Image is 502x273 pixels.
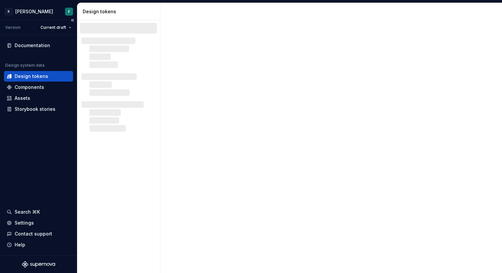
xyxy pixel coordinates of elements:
div: Documentation [15,42,50,49]
svg: Supernova Logo [22,261,55,268]
div: Design tokens [83,8,157,15]
div: Help [15,241,25,248]
a: Storybook stories [4,104,73,114]
button: Current draft [38,23,74,32]
a: Design tokens [4,71,73,82]
div: F [68,9,70,14]
div: Design system data [5,63,44,68]
div: Design tokens [15,73,48,80]
div: Search ⌘K [15,209,40,215]
a: Components [4,82,73,93]
div: Contact support [15,231,52,237]
div: R [5,8,13,16]
button: Help [4,239,73,250]
a: Documentation [4,40,73,51]
button: Search ⌘K [4,207,73,217]
div: Assets [15,95,30,102]
button: Collapse sidebar [68,16,77,25]
div: [PERSON_NAME] [15,8,53,15]
a: Assets [4,93,73,103]
div: Storybook stories [15,106,55,112]
button: Contact support [4,229,73,239]
a: Settings [4,218,73,228]
div: Components [15,84,44,91]
button: R[PERSON_NAME]F [1,4,76,19]
div: Version [5,25,21,30]
div: Settings [15,220,34,226]
span: Current draft [41,25,66,30]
